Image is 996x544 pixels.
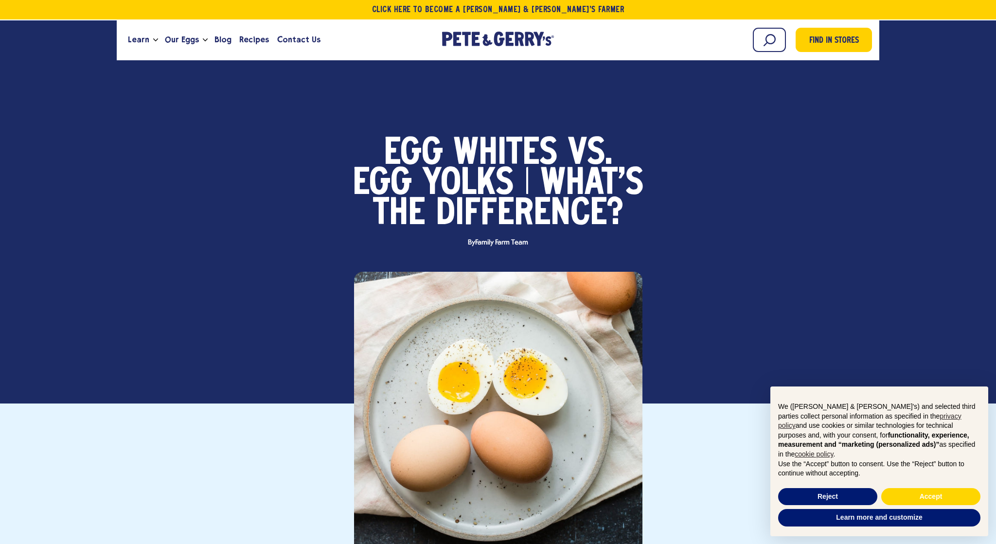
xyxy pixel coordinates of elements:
[753,28,786,52] input: Search
[277,34,320,46] span: Contact Us
[541,169,643,199] span: What's
[778,402,980,459] p: We ([PERSON_NAME] & [PERSON_NAME]'s) and selected third parties collect personal information as s...
[211,27,235,53] a: Blog
[153,38,158,42] button: Open the dropdown menu for Learn
[881,488,980,506] button: Accept
[436,199,623,229] span: Difference?
[124,27,153,53] a: Learn
[273,27,324,53] a: Contact Us
[128,34,149,46] span: Learn
[423,169,514,199] span: Yolks
[384,139,443,169] span: Egg
[795,450,833,458] a: cookie policy
[214,34,231,46] span: Blog
[463,239,533,246] span: By
[239,34,269,46] span: Recipes
[778,509,980,526] button: Learn more and customize
[165,34,199,46] span: Our Eggs
[161,27,203,53] a: Our Eggs
[353,169,412,199] span: Egg
[203,38,208,42] button: Open the dropdown menu for Our Eggs
[475,239,528,246] span: Family Farm Team
[763,379,996,544] div: Notice
[454,139,557,169] span: Whites
[796,28,872,52] a: Find in Stores
[778,488,877,506] button: Reject
[235,27,273,53] a: Recipes
[809,35,859,48] span: Find in Stores
[373,199,425,229] span: the
[524,169,530,199] span: |
[568,139,612,169] span: vs.
[778,459,980,478] p: Use the “Accept” button to consent. Use the “Reject” button to continue without accepting.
